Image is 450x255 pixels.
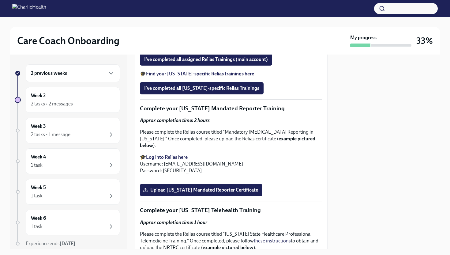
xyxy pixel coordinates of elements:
[15,179,120,205] a: Week 51 task
[15,148,120,174] a: Week 41 task
[12,4,46,13] img: CharlieHealth
[140,184,262,196] label: Upload [US_STATE] Mandated Reporter Certificate
[31,162,43,169] div: 1 task
[15,210,120,235] a: Week 61 task
[144,187,258,193] span: Upload [US_STATE] Mandated Reporter Certificate
[17,35,119,47] h2: Care Coach Onboarding
[350,34,377,41] strong: My progress
[140,82,264,94] button: I've completed all [US_STATE]-specific Relias Trainings
[31,184,46,191] h6: Week 5
[416,35,433,46] h3: 33%
[15,118,120,143] a: Week 32 tasks • 1 message
[140,117,210,123] strong: Approx completion time: 2 hours
[140,154,322,174] p: 🎓 Username: [EMAIL_ADDRESS][DOMAIN_NAME] Password: [SECURITY_DATA]
[31,192,43,199] div: 1 task
[254,238,291,244] a: these instructions
[140,219,207,225] strong: Approx completion time: 1 hour
[140,129,322,149] p: Please complete the Relias course titled "Mandatory [MEDICAL_DATA] Reporting in [US_STATE]." Once...
[31,101,73,107] div: 2 tasks • 2 messages
[26,241,75,246] span: Experience ends
[31,123,46,130] h6: Week 3
[203,245,253,250] strong: example pictured below
[31,215,46,222] h6: Week 6
[31,92,46,99] h6: Week 2
[60,241,75,246] strong: [DATE]
[15,87,120,113] a: Week 22 tasks • 2 messages
[26,64,120,82] div: 2 previous weeks
[140,53,272,66] button: I've completed all assigned Relias Trainings (main account)
[140,231,322,251] p: Please complete the Relias course titled "[US_STATE] State Healthcare Professional Telemedicine T...
[31,70,67,77] h6: 2 previous weeks
[144,85,259,91] span: I've completed all [US_STATE]-specific Relias Trainings
[146,71,254,77] a: Find your [US_STATE]-specific Relias trainings here
[31,223,43,230] div: 1 task
[140,206,322,214] p: Complete your [US_STATE] Telehealth Training
[31,154,46,160] h6: Week 4
[146,154,188,160] a: Log into Relias here
[140,105,322,112] p: Complete your [US_STATE] Mandated Reporter Training
[31,131,70,138] div: 2 tasks • 1 message
[140,70,322,77] p: 🎓
[144,56,268,63] span: I've completed all assigned Relias Trainings (main account)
